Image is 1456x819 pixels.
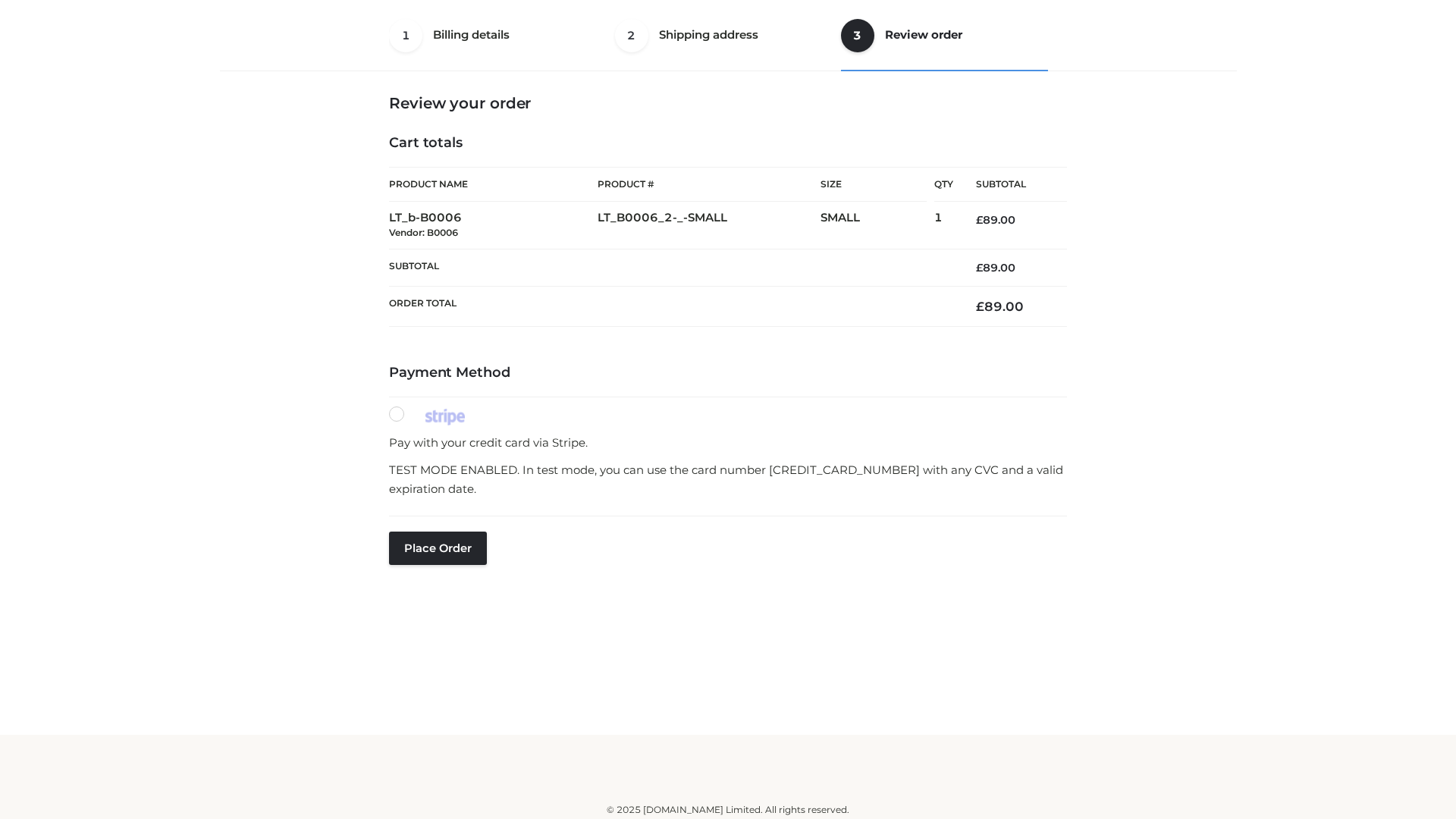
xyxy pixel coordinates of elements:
[976,261,983,275] span: £
[389,167,598,202] th: Product Name
[821,202,934,249] td: SMALL
[976,261,1015,275] bdi: 89.00
[934,167,953,202] th: Qty
[976,299,984,314] span: £
[389,94,1067,112] h3: Review your order
[598,202,821,249] td: LT_B0006_2-_-SMALL
[389,287,953,327] th: Order Total
[976,213,1015,227] bdi: 89.00
[976,299,1024,314] bdi: 89.00
[389,460,1067,499] p: TEST MODE ENABLED. In test mode, you can use the card number [CREDIT_CARD_NUMBER] with any CVC an...
[225,802,1231,817] div: © 2025 [DOMAIN_NAME] Limited. All rights reserved.
[389,532,487,565] button: Place order
[976,213,983,227] span: £
[389,249,953,286] th: Subtotal
[389,202,598,249] td: LT_b-B0006
[934,202,953,249] td: 1
[389,227,458,238] small: Vendor: B0006
[953,168,1067,202] th: Subtotal
[598,167,821,202] th: Product #
[389,365,1067,381] h4: Payment Method
[389,135,1067,152] h4: Cart totals
[389,433,1067,453] p: Pay with your credit card via Stripe.
[821,168,927,202] th: Size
